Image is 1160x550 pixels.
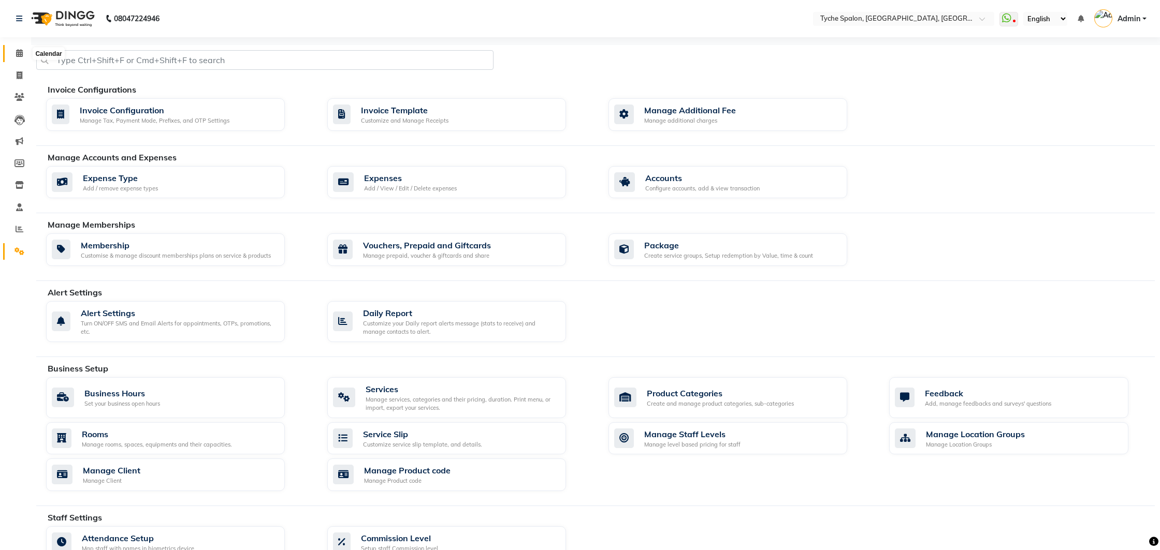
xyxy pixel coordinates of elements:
a: Service SlipCustomize service slip template, and details. [327,422,593,455]
div: Product Categories [647,387,794,399]
div: Set your business open hours [84,399,160,408]
a: Alert SettingsTurn ON/OFF SMS and Email Alerts for appointments, OTPs, promotions, etc. [46,301,312,342]
div: Manage Location Groups [926,428,1025,440]
div: Manage prepaid, voucher & giftcards and share [363,251,491,260]
div: Manage additional charges [644,116,736,125]
a: Manage Additional FeeManage additional charges [608,98,874,131]
div: Alert Settings [81,307,277,319]
a: Invoice TemplateCustomize and Manage Receipts [327,98,593,131]
a: ExpensesAdd / View / Edit / Delete expenses [327,166,593,199]
div: Package [644,239,813,251]
img: logo [26,4,97,33]
div: Invoice Template [361,104,448,116]
img: Admin [1094,9,1112,27]
div: Turn ON/OFF SMS and Email Alerts for appointments, OTPs, promotions, etc. [81,319,277,336]
div: Add, manage feedbacks and surveys' questions [925,399,1051,408]
b: 08047224946 [114,4,160,33]
div: Invoice Configuration [80,104,229,116]
a: PackageCreate service groups, Setup redemption by Value, time & count [608,233,874,266]
a: Daily ReportCustomize your Daily report alerts message (stats to receive) and manage contacts to ... [327,301,593,342]
div: Manage Client [83,464,140,477]
a: Business HoursSet your business open hours [46,377,312,418]
a: Invoice ConfigurationManage Tax, Payment Mode, Prefixes, and OTP Settings [46,98,312,131]
div: Expense Type [83,172,158,184]
div: Manage Location Groups [926,440,1025,449]
a: Manage Product codeManage Product code [327,458,593,491]
div: Customise & manage discount memberships plans on service & products [81,251,271,260]
a: Vouchers, Prepaid and GiftcardsManage prepaid, voucher & giftcards and share [327,233,593,266]
div: Manage rooms, spaces, equipments and their capacities. [82,440,232,449]
div: Vouchers, Prepaid and Giftcards [363,239,491,251]
div: Expenses [364,172,457,184]
span: Admin [1118,13,1140,24]
div: Manage Product code [364,477,451,485]
a: FeedbackAdd, manage feedbacks and surveys' questions [889,377,1155,418]
a: ServicesManage services, categories and their pricing, duration. Print menu, or import, export yo... [327,377,593,418]
a: Product CategoriesCreate and manage product categories, sub-categories [608,377,874,418]
div: Services [366,383,558,395]
div: Customize and Manage Receipts [361,116,448,125]
a: Expense TypeAdd / remove expense types [46,166,312,199]
div: Service Slip [363,428,482,440]
div: Manage services, categories and their pricing, duration. Print menu, or import, export your servi... [366,395,558,412]
div: Manage level based pricing for staff [644,440,741,449]
div: Manage Additional Fee [644,104,736,116]
div: Daily Report [363,307,558,319]
div: Create and manage product categories, sub-categories [647,399,794,408]
div: Manage Client [83,477,140,485]
div: Manage Product code [364,464,451,477]
a: MembershipCustomise & manage discount memberships plans on service & products [46,233,312,266]
a: Manage Staff LevelsManage level based pricing for staff [608,422,874,455]
div: Feedback [925,387,1051,399]
a: AccountsConfigure accounts, add & view transaction [608,166,874,199]
div: Accounts [645,172,760,184]
div: Manage Tax, Payment Mode, Prefixes, and OTP Settings [80,116,229,125]
div: Attendance Setup [82,532,194,544]
a: Manage Location GroupsManage Location Groups [889,422,1155,455]
div: Customize service slip template, and details. [363,440,482,449]
div: Configure accounts, add & view transaction [645,184,760,193]
input: Type Ctrl+Shift+F or Cmd+Shift+F to search [36,50,494,70]
div: Customize your Daily report alerts message (stats to receive) and manage contacts to alert. [363,319,558,336]
a: Manage ClientManage Client [46,458,312,491]
div: Commission Level [361,532,438,544]
div: Add / remove expense types [83,184,158,193]
div: Calendar [33,48,64,60]
div: Add / View / Edit / Delete expenses [364,184,457,193]
div: Manage Staff Levels [644,428,741,440]
a: RoomsManage rooms, spaces, equipments and their capacities. [46,422,312,455]
div: Rooms [82,428,232,440]
div: Membership [81,239,271,251]
div: Business Hours [84,387,160,399]
div: Create service groups, Setup redemption by Value, time & count [644,251,813,260]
